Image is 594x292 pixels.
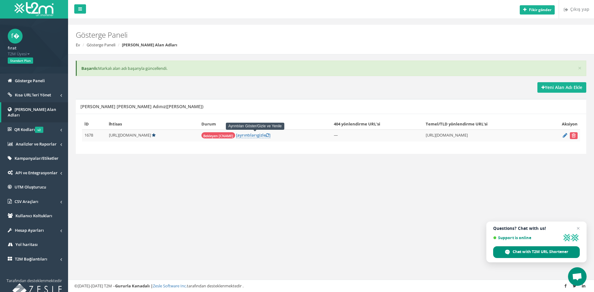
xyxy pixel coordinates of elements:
[10,58,31,63] font: Standart Plan
[15,242,38,247] font: Yol haritası
[562,121,578,127] font: Aksiyon
[269,132,270,138] font: ]
[237,132,257,138] font: ayrıntıları
[15,2,54,16] img: T2M
[15,184,46,190] font: UTM Oluşturucu
[84,121,89,127] font: İD
[109,121,122,127] font: İhtisas
[76,30,127,40] font: Gösterge Paneli
[16,141,57,147] font: Analizler ve Raporlar
[14,127,35,132] font: QR Kodları
[122,42,177,48] font: [PERSON_NAME] Alan Adları
[109,132,151,138] font: [URL][DOMAIN_NAME]
[545,84,582,90] font: Yeni Alan Adı Ekle
[8,107,56,118] font: [PERSON_NAME] Alan Adları
[236,132,237,138] font: [
[80,104,203,109] font: [PERSON_NAME] [PERSON_NAME] Adınız([PERSON_NAME])
[81,66,98,71] font: Başarılı:
[84,132,93,138] font: 1678
[74,283,115,289] font: ©[DATE]-[DATE] T2M –
[15,155,58,161] font: Kampanyalar/Etiketler
[334,132,338,138] font: —
[228,124,282,128] font: Ayrıntıları Göster/Gizle ve Yenile
[15,227,44,233] font: Hesap Ayarları
[203,133,233,138] font: Bekleyen [CNAME]
[76,42,80,48] a: Ev
[152,132,156,138] a: Varsayılan
[578,64,582,72] font: ×
[8,45,16,51] font: fırat
[236,132,270,138] a: [ayrıntılarıgizle]
[15,170,58,176] font: API ve Entegrasyonlar
[6,278,62,283] font: Tarafından desteklenmektedir
[426,121,488,127] font: Temel/TLD yönlendirme URL'si
[115,283,153,289] font: Gururla Kanadalı |
[153,283,187,289] a: Zesle Software Inc.
[15,213,52,218] font: Kullanıcı Koltukları
[575,225,582,232] span: Close chat
[426,132,468,138] font: [URL][DOMAIN_NAME]
[98,66,167,71] font: Markalı alan adı başarıyla güncellendi.
[8,44,60,57] a: fırat T2M Üyesi
[493,246,580,258] div: Chat with T2M URL Shortener
[87,42,115,48] a: Gösterge Paneli
[520,5,555,15] button: Fikir gönder
[529,7,551,12] font: Fikir gönder
[15,256,47,262] font: T2M Bağlantıları
[15,78,45,83] font: Gösterge Paneli
[513,249,568,255] span: Chat with T2M URL Shortener
[257,132,266,138] font: gizle
[493,235,561,240] span: Support is online
[568,267,587,286] div: Open chat
[570,6,589,12] font: Çıkış yap
[537,82,586,93] a: Yeni Alan Adı Ekle
[11,32,19,40] font: f�
[201,121,216,127] font: Durum
[37,128,41,132] font: v2
[8,51,27,57] font: T2M Üyesi
[187,283,243,289] font: tarafından desteklenmektedir .
[493,226,580,231] span: Questions? Chat with us!
[15,199,38,204] font: CSV Araçları
[15,92,51,98] font: Kısa URL'leri Yönet
[334,121,380,127] font: 404 yönlendirme URL'si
